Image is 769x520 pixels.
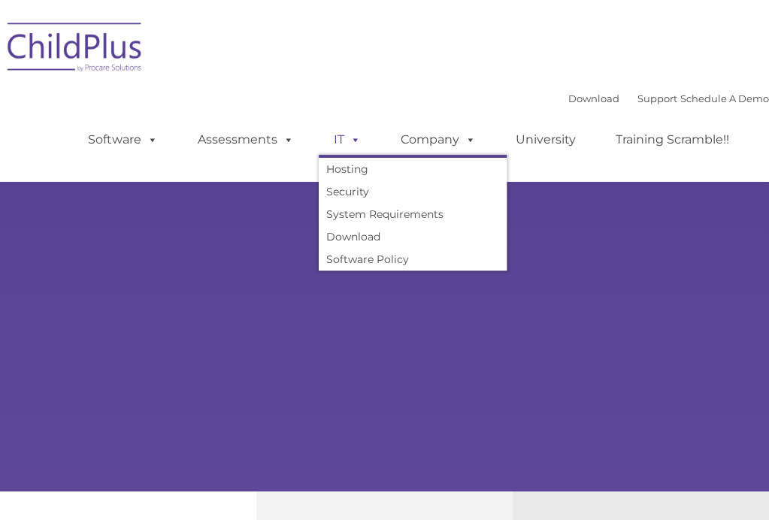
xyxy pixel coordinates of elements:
a: University [501,125,591,155]
a: Security [319,180,507,203]
a: Hosting [319,158,507,180]
a: System Requirements [319,203,507,225]
a: Software Policy [319,248,507,271]
a: Training Scramble!! [601,125,744,155]
a: Schedule A Demo [680,92,769,104]
a: Download [568,92,619,104]
a: Support [637,92,677,104]
a: Company [386,125,491,155]
a: Download [319,225,507,248]
font: | [568,92,769,104]
a: Assessments [183,125,309,155]
a: Software [73,125,173,155]
a: IT [319,125,376,155]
